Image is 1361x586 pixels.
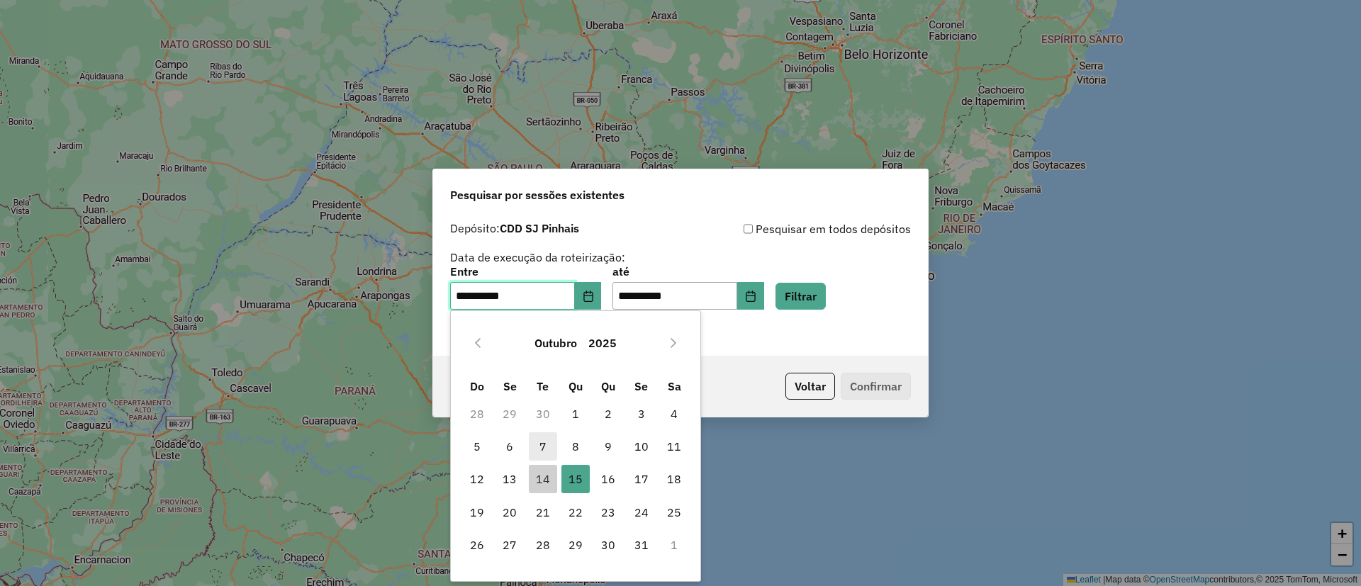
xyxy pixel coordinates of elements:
span: 22 [561,498,590,526]
td: 26 [461,529,493,561]
button: Previous Month [466,332,489,354]
label: Entre [450,263,601,280]
span: 15 [561,465,590,493]
td: 1 [658,529,690,561]
td: 21 [526,496,559,529]
span: 5 [463,432,491,461]
td: 23 [592,496,625,529]
span: 29 [561,531,590,559]
div: Pesquisar em todos depósitos [680,220,911,237]
td: 11 [658,430,690,463]
span: 1 [561,400,590,428]
span: 17 [627,465,656,493]
td: 30 [592,529,625,561]
span: 21 [529,498,557,526]
span: Qu [569,379,583,393]
td: 16 [592,463,625,495]
button: Filtrar [775,283,826,310]
td: 25 [658,496,690,529]
td: 6 [493,430,526,463]
span: 14 [529,465,557,493]
td: 31 [625,529,658,561]
span: 7 [529,432,557,461]
span: 20 [495,498,524,526]
button: Next Month [662,332,685,354]
label: Data de execução da roteirização: [450,249,625,266]
button: Choose Month [529,326,583,360]
td: 4 [658,397,690,429]
strong: CDD SJ Pinhais [500,221,579,235]
td: 18 [658,463,690,495]
td: 27 [493,529,526,561]
span: Qu [601,379,615,393]
td: 19 [461,496,493,529]
td: 29 [559,529,592,561]
span: 28 [529,531,557,559]
span: Do [470,379,484,393]
span: Se [634,379,648,393]
td: 3 [625,397,658,429]
td: 29 [493,397,526,429]
div: Choose Date [450,310,701,582]
td: 8 [559,430,592,463]
td: 1 [559,397,592,429]
button: Choose Year [583,326,622,360]
button: Choose Date [575,282,602,310]
td: 17 [625,463,658,495]
td: 13 [493,463,526,495]
span: 16 [594,465,622,493]
span: 3 [627,400,656,428]
span: 12 [463,465,491,493]
td: 20 [493,496,526,529]
label: Depósito: [450,220,579,237]
td: 7 [526,430,559,463]
td: 15 [559,463,592,495]
span: 31 [627,531,656,559]
span: 2 [594,400,622,428]
td: 22 [559,496,592,529]
span: 23 [594,498,622,526]
span: 26 [463,531,491,559]
button: Voltar [785,373,835,400]
td: 10 [625,430,658,463]
td: 12 [461,463,493,495]
td: 30 [526,397,559,429]
span: 13 [495,465,524,493]
span: 25 [660,498,688,526]
span: 9 [594,432,622,461]
td: 2 [592,397,625,429]
label: até [612,263,763,280]
td: 28 [461,397,493,429]
span: 30 [594,531,622,559]
span: Se [503,379,517,393]
span: Pesquisar por sessões existentes [450,186,625,203]
td: 28 [526,529,559,561]
td: 9 [592,430,625,463]
td: 5 [461,430,493,463]
span: Sa [668,379,681,393]
span: 4 [660,400,688,428]
span: 6 [495,432,524,461]
span: 11 [660,432,688,461]
span: Te [537,379,549,393]
span: 24 [627,498,656,526]
td: 14 [526,463,559,495]
span: 27 [495,531,524,559]
span: 10 [627,432,656,461]
span: 18 [660,465,688,493]
button: Choose Date [737,282,764,310]
span: 8 [561,432,590,461]
td: 24 [625,496,658,529]
span: 19 [463,498,491,526]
